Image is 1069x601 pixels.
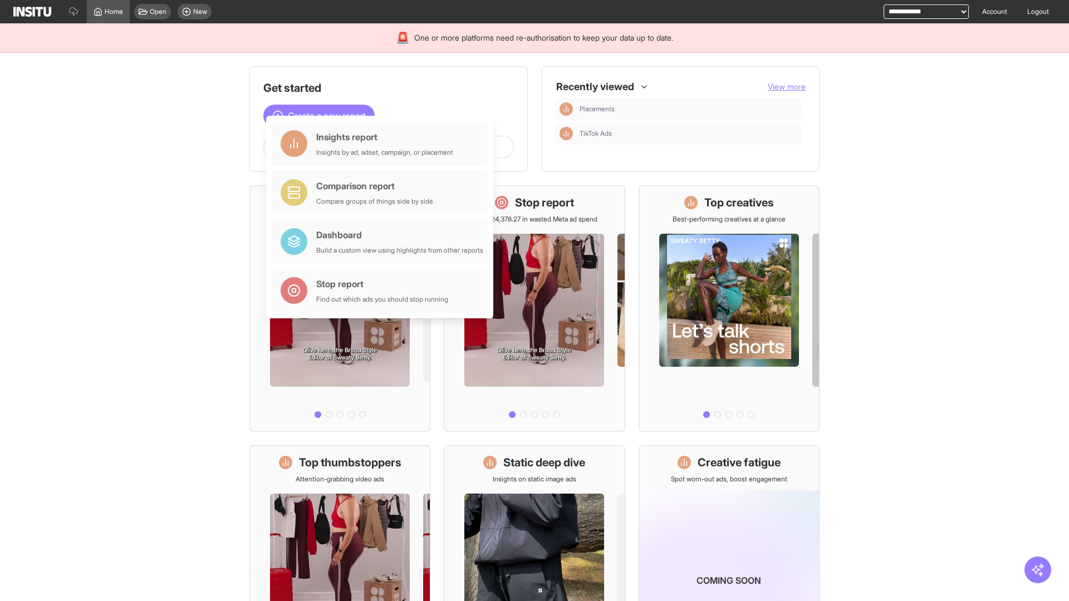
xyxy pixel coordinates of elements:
div: Stop report [316,277,448,290]
a: Stop reportSave £24,378.27 in wasted Meta ad spend [444,185,625,432]
div: 🚨 [396,30,410,46]
a: What's live nowSee all active ads instantly [249,185,430,432]
img: Logo [13,7,51,17]
h1: Top creatives [704,195,774,210]
div: Find out which ads you should stop running [316,295,448,304]
div: Insights by ad, adset, campaign, or placement [316,148,453,157]
button: View more [768,81,806,92]
div: Insights report [316,130,453,144]
div: Comparison report [316,179,433,193]
h1: Get started [263,80,514,96]
div: Dashboard [316,228,483,242]
span: New [193,7,207,16]
h1: Static deep dive [503,455,585,470]
a: Top creativesBest-performing creatives at a glance [639,185,820,432]
span: TikTok Ads [580,129,797,138]
span: View more [768,82,806,91]
p: Save £24,378.27 in wasted Meta ad spend [471,215,597,224]
div: Build a custom view using highlights from other reports [316,246,483,255]
span: Open [150,7,166,16]
span: Home [105,7,123,16]
p: Best-performing creatives at a glance [673,215,786,224]
div: Insights [560,127,573,140]
h1: Stop report [515,195,574,210]
span: One or more platforms need re-authorisation to keep your data up to date. [414,32,673,43]
div: Insights [560,102,573,116]
p: Attention-grabbing video ads [296,475,384,484]
span: TikTok Ads [580,129,612,138]
button: Create a new report [263,105,375,127]
h1: Top thumbstoppers [299,455,401,470]
span: Placements [580,105,797,114]
p: Insights on static image ads [493,475,576,484]
span: Placements [580,105,615,114]
div: Compare groups of things side by side [316,197,433,206]
span: Create a new report [288,109,366,122]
